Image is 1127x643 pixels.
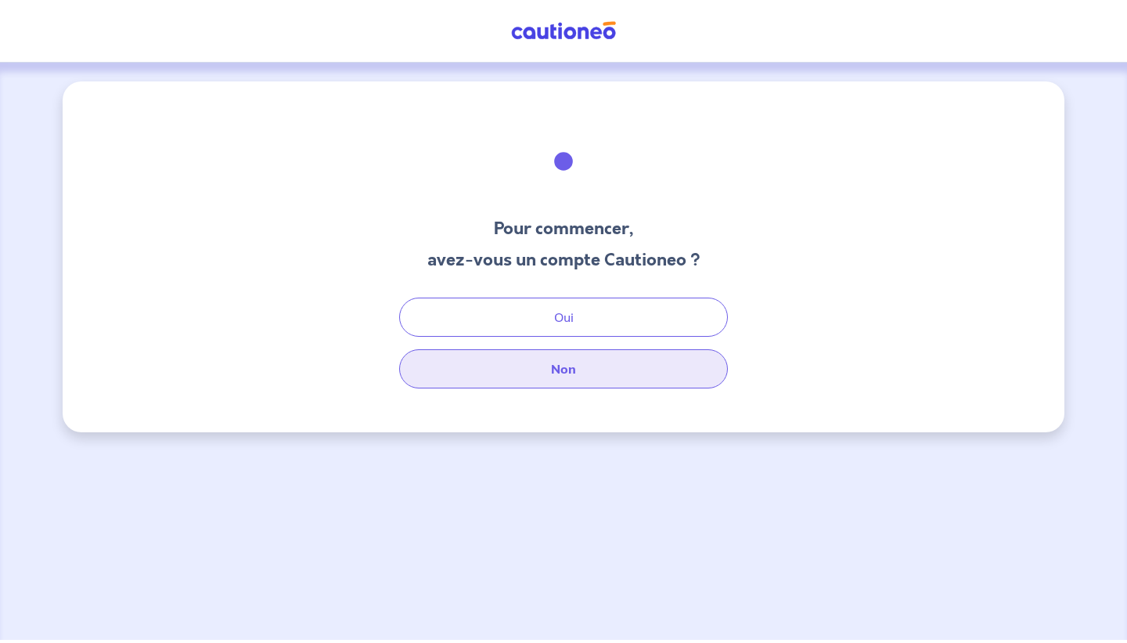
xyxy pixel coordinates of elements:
button: Non [399,349,728,388]
h3: Pour commencer, [427,216,700,241]
h3: avez-vous un compte Cautioneo ? [427,247,700,273]
button: Oui [399,298,728,337]
img: illu_welcome.svg [521,119,606,204]
img: Cautioneo [505,21,622,41]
